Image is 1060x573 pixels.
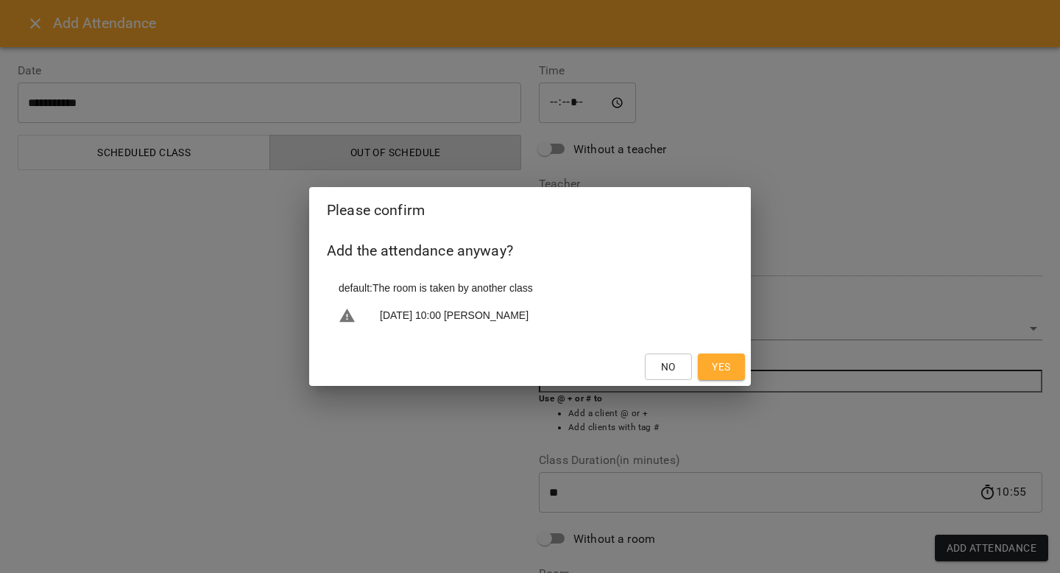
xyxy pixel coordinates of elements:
[698,354,745,380] button: Yes
[327,239,733,262] h6: Add the attendance anyway?
[712,358,730,376] span: Yes
[645,354,692,380] button: No
[327,199,733,222] h2: Please confirm
[327,275,733,301] li: default : The room is taken by another class
[661,358,676,376] span: No
[327,301,733,331] li: [DATE] 10:00 [PERSON_NAME]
